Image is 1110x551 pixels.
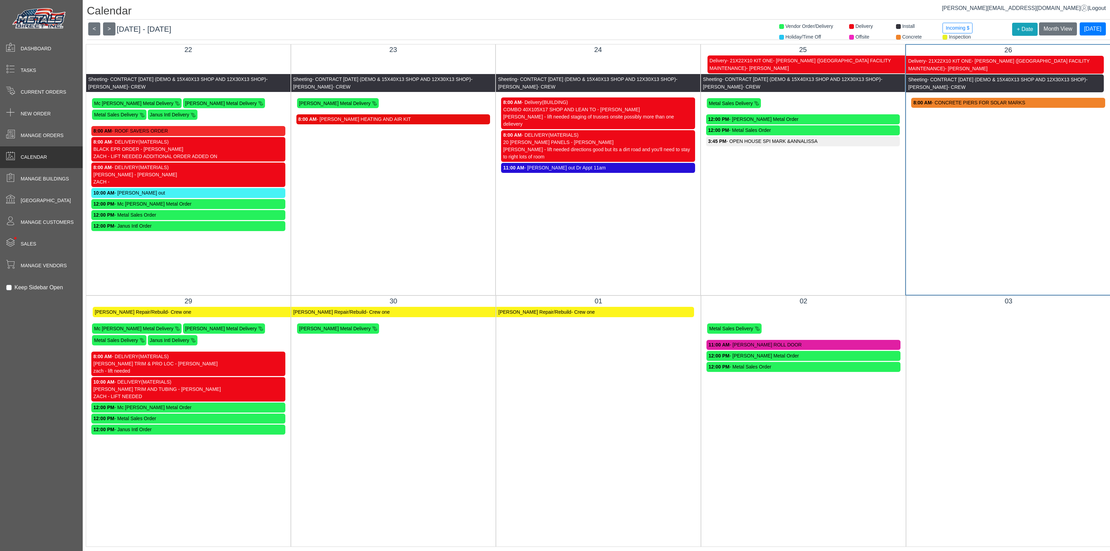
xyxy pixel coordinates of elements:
[902,34,922,40] span: Concrete
[943,23,972,33] button: Incoming $
[87,4,1110,20] h1: Calendar
[706,296,900,306] div: 02
[94,326,173,331] span: Mc [PERSON_NAME] Metal Delivery
[709,353,730,358] strong: 12:00 PM
[93,223,114,229] strong: 12:00 PM
[503,106,693,113] div: COMBO 40X105X17 SHOP AND LEAN TO - [PERSON_NAME]
[21,197,71,204] span: [GEOGRAPHIC_DATA]
[93,222,283,230] div: - Janus Intl Order
[293,76,312,82] span: Sheeting
[141,379,172,385] span: (MATERIALS)
[168,309,191,315] span: - Crew one
[908,58,1089,71] span: - [PERSON_NAME] ([GEOGRAPHIC_DATA] FACILITY MAINTENANCE)
[93,353,283,360] div: - DELIVERY
[93,190,114,196] strong: 10:00 AM
[912,296,1106,306] div: 03
[139,139,169,145] span: (MATERIALS)
[185,326,257,331] span: [PERSON_NAME] Metal Delivery
[93,164,283,171] div: - DELIVERY
[908,77,1088,90] span: - [PERSON_NAME]
[703,76,883,90] span: - [PERSON_NAME]
[91,296,285,306] div: 29
[21,240,36,248] span: Sales
[296,44,490,55] div: 23
[298,116,488,123] div: - [PERSON_NAME] HEATING AND AIR KIT
[708,116,729,122] strong: 12:00 PM
[21,45,51,52] span: Dashboard
[727,58,773,63] span: - 21X22X10 KIT ONE
[14,283,63,292] label: Keep Sidebar Open
[708,116,898,123] div: - [PERSON_NAME] Metal Order
[88,22,100,35] button: <
[548,132,579,138] span: (MATERIALS)
[93,212,114,218] strong: 12:00 PM
[542,100,568,105] span: (BUILDING)
[93,171,283,178] div: [PERSON_NAME] - [PERSON_NAME]
[746,65,789,71] span: - [PERSON_NAME]
[708,138,726,144] strong: 3:45 PM
[709,364,730,370] strong: 12:00 PM
[538,84,555,90] span: - CREW
[93,405,114,410] strong: 12:00 PM
[185,100,257,106] span: [PERSON_NAME] Metal Delivery
[107,76,266,82] span: - CONTRACT [DATE] (DEMO & 15X40X13 SHOP AND 12X30X13 SHOP)
[93,416,114,421] strong: 12:00 PM
[93,189,283,197] div: - [PERSON_NAME] out
[503,99,693,106] div: - Delivery
[94,337,138,343] span: Metal Sales Delivery
[93,165,112,170] strong: 8:00 AM
[503,139,693,146] div: 20 [PERSON_NAME] PANELS - [PERSON_NAME]
[785,23,833,29] span: Vendor Order/Delivery
[503,100,521,105] strong: 8:00 AM
[703,76,722,82] span: Sheeting
[93,139,112,145] strong: 8:00 AM
[949,34,971,40] span: Inspection
[498,76,517,82] span: Sheeting
[93,404,283,411] div: - Mc [PERSON_NAME] Metal Order
[103,22,115,35] button: >
[93,393,283,400] div: ZACH - LIFT NEEDED
[708,127,898,134] div: - Metal Sales Order
[93,201,114,207] strong: 12:00 PM
[150,337,189,343] span: Janus Intl Delivery
[709,341,898,349] div: - [PERSON_NAME] ROLL DOOR
[855,34,869,40] span: Offsite
[945,66,988,71] span: - [PERSON_NAME]
[503,165,524,170] strong: 11:00 AM
[1080,22,1106,35] button: [DATE]
[503,132,693,139] div: - DELIVERY
[91,44,285,55] div: 22
[709,342,730,347] strong: 11:00 AM
[93,379,114,385] strong: 10:00 AM
[902,23,915,29] span: Install
[21,110,51,117] span: New Order
[93,200,283,208] div: - Mc [PERSON_NAME] Metal Order
[7,227,24,249] span: •
[298,116,317,122] strong: 8:00 AM
[1089,5,1106,11] span: Logout
[88,76,268,90] span: - [PERSON_NAME]
[95,309,168,315] span: [PERSON_NAME] Repair/Rebuild
[88,76,107,82] span: Sheeting
[93,367,283,375] div: zach - lift needed
[128,84,145,90] span: - CREW
[21,219,74,226] span: Manage Customers
[908,58,926,64] span: Delivery
[498,76,678,90] span: - [PERSON_NAME]
[299,326,371,331] span: [PERSON_NAME] Metal Delivery
[503,164,693,171] div: - [PERSON_NAME] out Dr Appt 11am
[722,76,881,82] span: - CONTRACT [DATE] (DEMO & 15X40X13 SHOP AND 12X30X13 SHOP)
[139,165,169,170] span: (MATERIALS)
[94,112,138,117] span: Metal Sales Delivery
[150,112,189,117] span: Janus Intl Delivery
[139,354,169,359] span: (MATERIALS)
[710,58,891,71] span: - [PERSON_NAME] ([GEOGRAPHIC_DATA] FACILITY MAINTENANCE)
[93,360,283,367] div: [PERSON_NAME] TRIM & PRO LOC - [PERSON_NAME]
[93,178,283,186] div: ZACH -
[93,378,283,386] div: - DELIVERY
[498,309,571,315] span: [PERSON_NAME] Repair/Rebuild
[21,132,63,139] span: Manage Orders
[93,127,283,135] div: - ROOF SAVERS ORDER
[93,128,112,134] strong: 8:00 AM
[501,44,695,55] div: 24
